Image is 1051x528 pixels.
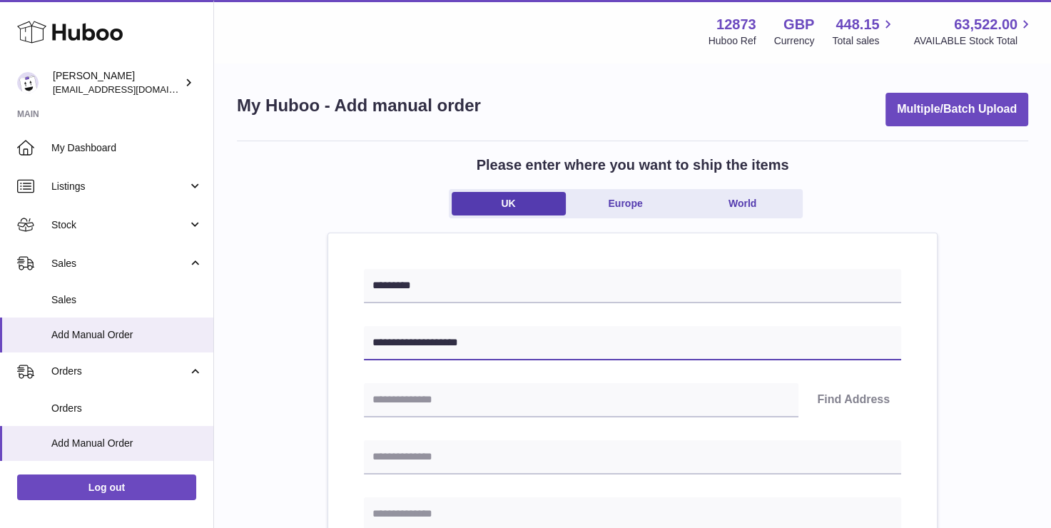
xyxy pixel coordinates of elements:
[51,141,203,155] span: My Dashboard
[477,156,789,175] h2: Please enter where you want to ship the items
[51,293,203,307] span: Sales
[51,402,203,415] span: Orders
[913,34,1034,48] span: AVAILABLE Stock Total
[832,15,895,48] a: 448.15 Total sales
[836,15,879,34] span: 448.15
[716,15,756,34] strong: 12873
[51,218,188,232] span: Stock
[53,83,210,95] span: [EMAIL_ADDRESS][DOMAIN_NAME]
[569,192,683,215] a: Europe
[51,180,188,193] span: Listings
[51,437,203,450] span: Add Manual Order
[832,34,895,48] span: Total sales
[686,192,800,215] a: World
[913,15,1034,48] a: 63,522.00 AVAILABLE Stock Total
[885,93,1028,126] button: Multiple/Batch Upload
[17,72,39,93] img: tikhon.oleinikov@sleepandglow.com
[237,94,481,117] h1: My Huboo - Add manual order
[709,34,756,48] div: Huboo Ref
[17,474,196,500] a: Log out
[783,15,814,34] strong: GBP
[774,34,815,48] div: Currency
[51,328,203,342] span: Add Manual Order
[53,69,181,96] div: [PERSON_NAME]
[51,257,188,270] span: Sales
[51,365,188,378] span: Orders
[452,192,566,215] a: UK
[954,15,1017,34] span: 63,522.00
